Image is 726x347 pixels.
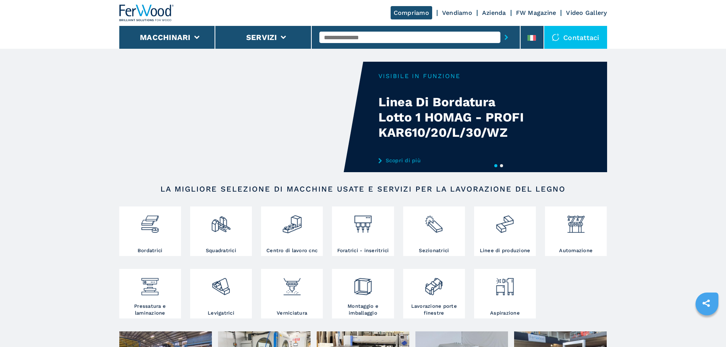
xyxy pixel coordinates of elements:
img: pressa-strettoia.png [140,271,160,297]
a: Aspirazione [474,269,536,318]
img: automazione.png [566,208,586,234]
h3: Montaggio e imballaggio [334,303,392,317]
h3: Linee di produzione [480,247,530,254]
h3: Automazione [559,247,593,254]
img: sezionatrici_2.png [424,208,444,234]
iframe: Chat [694,313,720,341]
button: Servizi [246,33,277,42]
img: Ferwood [119,5,174,21]
h3: Lavorazione porte finestre [405,303,463,317]
a: Sezionatrici [403,206,465,256]
a: Verniciatura [261,269,323,318]
img: bordatrici_1.png [140,208,160,234]
button: 1 [494,164,497,167]
img: Contattaci [552,34,559,41]
h2: LA MIGLIORE SELEZIONE DI MACCHINE USATE E SERVIZI PER LA LAVORAZIONE DEL LEGNO [144,184,583,193]
a: Video Gallery [566,9,607,16]
a: Squadratrici [190,206,252,256]
a: Scopri di più [378,157,528,163]
h3: Aspirazione [490,310,520,317]
a: Bordatrici [119,206,181,256]
img: squadratrici_2.png [211,208,231,234]
h3: Levigatrici [208,310,234,317]
img: lavorazione_porte_finestre_2.png [424,271,444,297]
a: Pressatura e laminazione [119,269,181,318]
div: Contattaci [544,26,607,49]
a: Vendiamo [442,9,472,16]
img: aspirazione_1.png [495,271,515,297]
h3: Bordatrici [138,247,163,254]
a: Compriamo [391,6,432,19]
a: Centro di lavoro cnc [261,206,323,256]
video: Your browser does not support the video tag. [119,62,363,172]
h3: Verniciatura [277,310,307,317]
button: submit-button [500,29,512,46]
button: Macchinari [140,33,191,42]
img: linee_di_produzione_2.png [495,208,515,234]
h3: Sezionatrici [419,247,449,254]
a: Montaggio e imballaggio [332,269,394,318]
h3: Pressatura e laminazione [121,303,179,317]
a: Levigatrici [190,269,252,318]
a: Foratrici - inseritrici [332,206,394,256]
img: verniciatura_1.png [282,271,302,297]
a: Automazione [545,206,607,256]
button: 2 [500,164,503,167]
a: Azienda [482,9,506,16]
img: foratrici_inseritrici_2.png [353,208,373,234]
h3: Foratrici - inseritrici [337,247,389,254]
h3: Squadratrici [206,247,236,254]
img: montaggio_imballaggio_2.png [353,271,373,297]
a: sharethis [697,294,716,313]
a: Linee di produzione [474,206,536,256]
img: levigatrici_2.png [211,271,231,297]
a: Lavorazione porte finestre [403,269,465,318]
a: FW Magazine [516,9,556,16]
h3: Centro di lavoro cnc [266,247,317,254]
img: centro_di_lavoro_cnc_2.png [282,208,302,234]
